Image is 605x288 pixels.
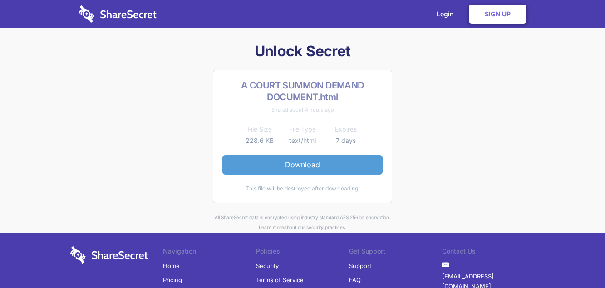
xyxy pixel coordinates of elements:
[163,246,256,259] li: Navigation
[238,135,281,146] td: 228.6 KB
[324,135,367,146] td: 7 days
[256,273,304,287] a: Terms of Service
[349,273,361,287] a: FAQ
[238,124,281,135] th: File Size
[163,273,182,287] a: Pricing
[281,135,324,146] td: text/html
[70,246,148,264] img: logo-wordmark-white-trans-d4663122ce5f474addd5e946df7df03e33cb6a1c49d2221995e7729f52c070b2.svg
[256,246,349,259] li: Policies
[256,259,279,273] a: Security
[349,259,371,273] a: Support
[67,212,539,233] div: All ShareSecret data is encrypted using industry standard AES 256 bit encryption. about our secur...
[222,155,383,174] a: Download
[469,5,526,24] a: Sign Up
[222,105,383,115] div: Shared about 4 hours ago
[222,184,383,194] div: This file will be destroyed after downloading.
[349,246,442,259] li: Get Support
[67,42,539,61] h1: Unlock Secret
[259,225,284,230] a: Learn more
[163,259,180,273] a: Home
[442,246,535,259] li: Contact Us
[222,79,383,103] h2: A COURT SUMMON DEMAND DOCUMENT.html
[324,124,367,135] th: Expires
[79,5,157,23] img: logo-wordmark-white-trans-d4663122ce5f474addd5e946df7df03e33cb6a1c49d2221995e7729f52c070b2.svg
[281,124,324,135] th: File Type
